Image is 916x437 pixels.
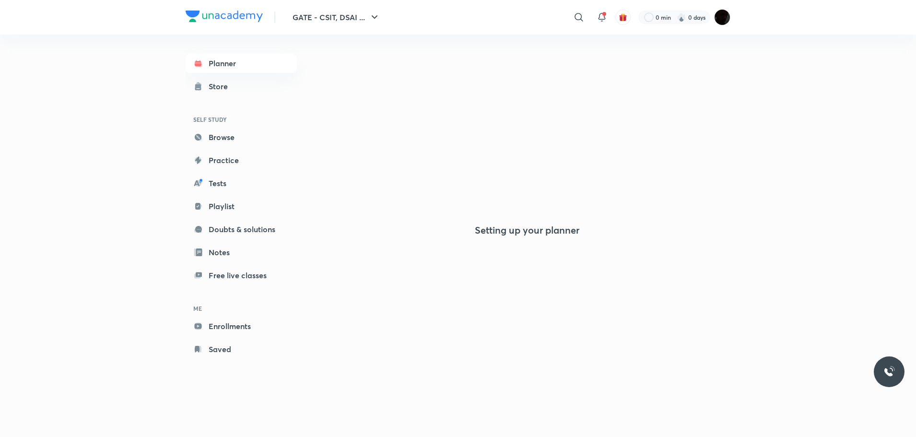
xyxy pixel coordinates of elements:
[883,366,895,378] img: ttu
[186,243,297,262] a: Notes
[287,8,386,27] button: GATE - CSIT, DSAI ...
[186,197,297,216] a: Playlist
[186,151,297,170] a: Practice
[186,77,297,96] a: Store
[209,81,234,92] div: Store
[615,10,631,25] button: avatar
[186,11,263,22] img: Company Logo
[677,12,686,22] img: streak
[186,340,297,359] a: Saved
[186,220,297,239] a: Doubts & solutions
[186,128,297,147] a: Browse
[186,300,297,317] h6: ME
[186,174,297,193] a: Tests
[475,224,579,236] h4: Setting up your planner
[714,9,730,25] img: PN Pandey
[186,266,297,285] a: Free live classes
[186,111,297,128] h6: SELF STUDY
[186,11,263,24] a: Company Logo
[619,13,627,22] img: avatar
[186,317,297,336] a: Enrollments
[186,54,297,73] a: Planner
